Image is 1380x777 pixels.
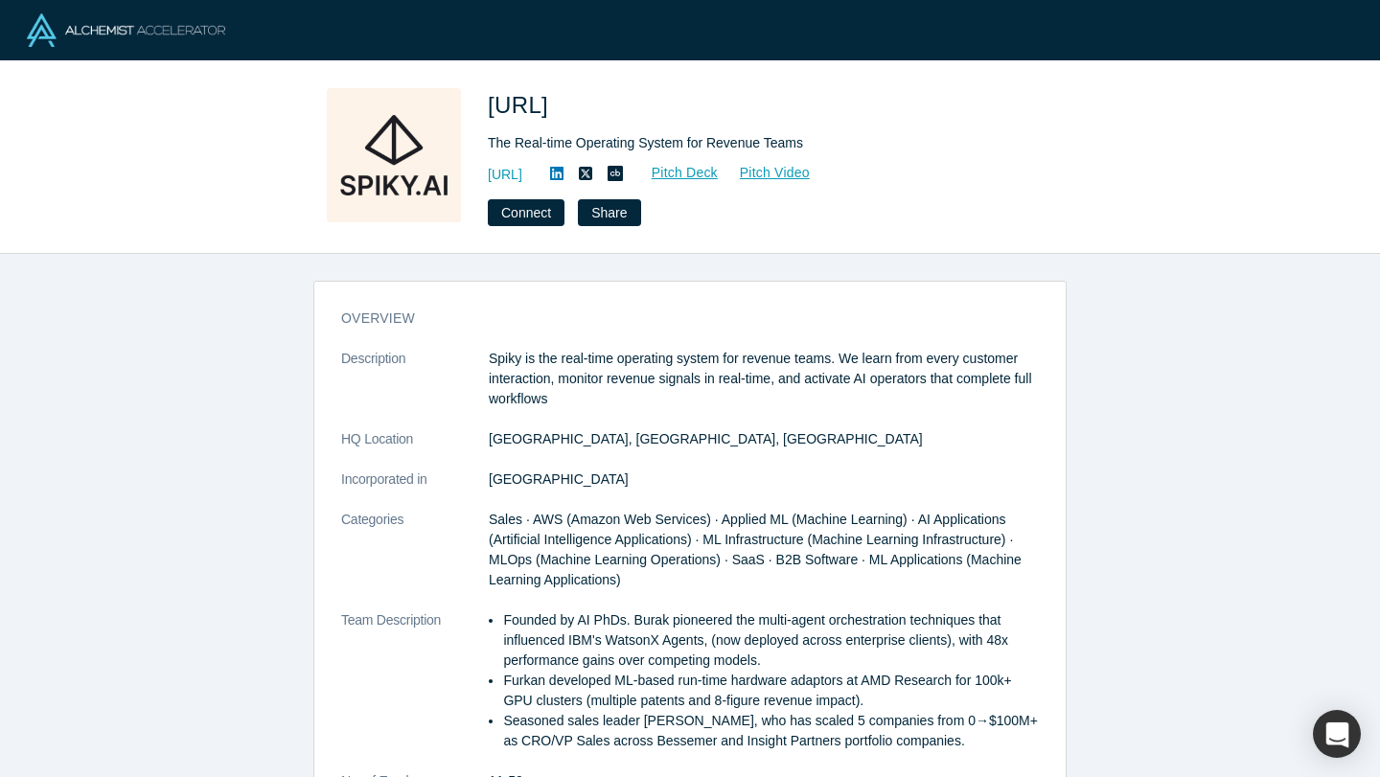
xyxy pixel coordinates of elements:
[488,92,555,118] span: [URL]
[489,512,1022,587] span: Sales · AWS (Amazon Web Services) · Applied ML (Machine Learning) · AI Applications (Artificial I...
[503,671,1039,711] li: Furkan developed ML-based run-time hardware adaptors at AMD Research for 100k+ GPU clusters (mult...
[341,610,489,771] dt: Team Description
[341,429,489,469] dt: HQ Location
[327,88,461,222] img: Spiky.ai's Logo
[341,469,489,510] dt: Incorporated in
[503,711,1039,751] li: Seasoned sales leader [PERSON_NAME], who has scaled 5 companies from 0→$100M+ as CRO/VP Sales acr...
[489,469,1039,490] dd: [GEOGRAPHIC_DATA]
[341,309,1012,329] h3: overview
[27,13,225,47] img: Alchemist Logo
[488,133,1024,153] div: The Real-time Operating System for Revenue Teams
[578,199,640,226] button: Share
[489,349,1039,409] p: Spiky is the real-time operating system for revenue teams. We learn from every customer interacti...
[488,199,564,226] button: Connect
[631,162,719,184] a: Pitch Deck
[719,162,811,184] a: Pitch Video
[488,165,522,185] a: [URL]
[341,510,489,610] dt: Categories
[341,349,489,429] dt: Description
[503,610,1039,671] li: Founded by AI PhDs. Burak pioneered the multi-agent orchestration techniques that influenced IBM'...
[489,429,1039,449] dd: [GEOGRAPHIC_DATA], [GEOGRAPHIC_DATA], [GEOGRAPHIC_DATA]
